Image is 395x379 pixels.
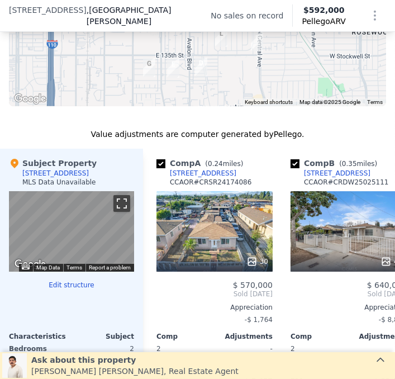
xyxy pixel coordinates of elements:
span: [STREET_ADDRESS] [9,4,87,27]
div: MLS Data Unavailable [22,178,96,187]
span: ( miles) [201,160,248,168]
div: Comp [291,332,349,341]
div: [PERSON_NAME] [PERSON_NAME] , Real Estate Agent [31,366,239,377]
div: [STREET_ADDRESS] [22,169,89,178]
span: Map data ©2025 Google [299,99,360,105]
div: CCAOR # CRDW25025111 [304,178,389,187]
span: $592,000 [303,6,345,15]
span: ( miles) [335,160,382,168]
button: Toggle fullscreen view [113,195,130,212]
span: 2 [291,345,295,353]
img: Google [12,257,49,272]
a: Open this area in Google Maps (opens a new window) [12,257,49,272]
a: Open this area in Google Maps (opens a new window) [12,92,49,106]
span: $ 570,000 [233,281,273,290]
div: Map [9,191,134,272]
span: Sold [DATE] [156,290,273,299]
span: -$ 1,764 [245,316,273,324]
span: 2 [156,345,161,353]
button: Keyboard shortcuts [245,98,293,106]
button: Map Data [36,264,60,272]
div: 30 [246,256,268,267]
div: Ask about this property [31,354,239,366]
div: [STREET_ADDRESS] [304,169,370,178]
a: [STREET_ADDRESS] [291,169,370,178]
a: Terms (opens in new tab) [66,264,82,271]
button: Edit structure [9,281,134,290]
div: Bedrooms [9,341,69,357]
span: Pellego ARV [302,16,346,27]
span: , [GEOGRAPHIC_DATA][PERSON_NAME] [87,4,202,27]
button: Keyboard shortcuts [22,264,30,269]
div: Appreciation [156,303,273,312]
div: - [217,341,273,357]
div: Adjustments [215,332,273,341]
div: [STREET_ADDRESS] [170,169,236,178]
button: Show Options [364,4,386,27]
img: Google [12,92,49,106]
div: Subject Property [9,158,97,169]
div: Characteristics [9,332,72,341]
div: Comp [156,332,215,341]
span: 0.24 [208,160,223,168]
a: Terms (opens in new tab) [367,99,383,105]
div: 651 E 138th St [191,53,212,81]
div: Street View [9,191,134,272]
div: 2 [74,341,134,357]
a: Report a problem [89,264,131,271]
div: Subject [72,332,134,341]
div: CCAOR # CRSR24174086 [170,178,251,187]
div: Comp B [291,158,382,169]
img: Leo Gutierrez [2,353,27,378]
div: Comp A [156,158,248,169]
div: 352 E 138th St [163,54,184,82]
div: 212 E 138th St [139,54,160,82]
div: 2002 N Salinas Ave [211,23,232,51]
div: No sales on record [211,10,292,21]
div: 1813 N Central Ave [246,28,268,56]
a: [STREET_ADDRESS] [156,169,236,178]
span: 0.35 [342,160,357,168]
